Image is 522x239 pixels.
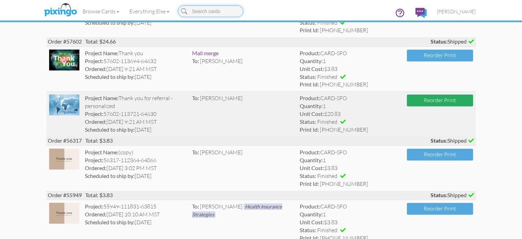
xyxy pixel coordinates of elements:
span: To: [192,149,199,156]
strong: Status: [300,74,316,80]
strong: Print Id: [300,127,319,133]
div: $3.83 [300,165,402,172]
span: Shipped [431,192,474,200]
span: [PHONE_NUMBER] [320,27,368,34]
div: [DATE] [85,73,187,81]
span: Finished [317,74,337,81]
div: [DATE] 3:02 PM MST [85,165,187,172]
strong: Quantity: [300,211,323,218]
span: Total: $24.66 [86,38,116,45]
div: $3.83 [300,219,402,227]
div: CARD-SFO [300,50,402,58]
strong: Scheduled to ship by: [85,74,135,80]
button: Reorder Print [407,50,473,62]
strong: Product: [300,149,320,156]
span: [PERSON_NAME] [200,95,243,102]
strong: Print Id: [300,181,319,187]
img: pixingo logo [42,2,79,19]
div: [DATE] 9:21 AM MST [85,65,187,73]
strong: Ordered: [85,66,107,72]
span: To: [192,95,199,101]
div: 57602-113694-64632 [85,58,187,65]
span: Shipped [431,137,474,145]
div: 57602-113721-64630 [85,110,187,118]
strong: Status: [300,227,316,234]
strong: Project: [85,58,103,64]
span: Finished [317,227,337,234]
img: 111831-1-1708530011623-f6c3752d1c8669b6-qa.jpg [49,203,79,224]
strong: Product: [300,50,320,57]
div: 1 [300,157,402,165]
strong: Product: [300,95,320,101]
div: [DATE] [85,126,187,134]
strong: Print Id: [300,27,319,34]
div: CARD-SFO [300,203,402,211]
span: Shipped [431,38,474,46]
strong: Unit Cost: [300,219,324,226]
div: 56317-112364-64066 [85,157,187,165]
span: Total: $3.83 [86,138,113,144]
div: [DATE] 9:21 AM MST [85,118,187,126]
strong: Status: [431,192,448,199]
strong: Print Id: [300,81,319,88]
strong: Project Name: [85,95,119,101]
div: CARD-SFO [300,149,402,157]
span: [PHONE_NUMBER] [320,81,368,88]
span: [PHONE_NUMBER] [320,127,368,133]
strong: Unit Cost: [300,111,324,117]
div: $20.83 [300,110,402,118]
button: Reorder Print [407,95,473,107]
strong: Scheduled to ship by: [85,219,135,226]
img: comments.svg [415,8,427,18]
div: CARD-SFO [300,95,402,103]
strong: Project: [85,203,103,210]
strong: Quantity: [300,58,323,64]
span: Finished [317,119,337,126]
div: (copy) [85,149,187,157]
div: [DATE] [85,219,187,227]
div: 55949-111831-63815 [85,203,187,211]
a: [PERSON_NAME] [432,3,481,20]
span: To: [192,203,199,210]
img: 112364-1-1709674145152-d82d8d0b79ae451d-qa.jpg [49,149,79,170]
strong: Ordered: [85,165,107,171]
span: [PERSON_NAME] [200,149,243,156]
div: [DATE] 10:10 AM MST [85,211,187,219]
strong: Scheduled to ship by: [85,173,135,179]
strong: Ordered: [85,119,107,125]
strong: Project Name: [85,50,119,57]
span: [PERSON_NAME] [200,203,243,210]
img: 113697-1-1712274080351-a07a9f3496669ad2-qa.jpg [49,95,79,116]
button: Reorder Print [407,149,473,161]
strong: Project: [85,111,103,117]
img: 113690-1-1712271624718-27e5799345f634ff-qa.jpg [49,50,79,71]
span: [PHONE_NUMBER] [320,181,368,188]
span: Finished [317,173,337,180]
div: Order #57602 [46,37,476,47]
strong: Status: [300,119,316,125]
span: [PERSON_NAME] [200,58,243,65]
div: Order #55949 [46,191,476,200]
strong: Status: [431,38,448,45]
strong: Project: [85,157,103,164]
strong: Unit Cost: [300,165,324,171]
strong: Quantity: [300,103,323,109]
input: Search cards [178,5,243,17]
button: Reorder Print [407,203,473,215]
strong: Project Name: [85,149,119,156]
div: Order #56317 [46,136,476,146]
div: $3.83 [300,65,402,73]
div: 1 [300,103,402,110]
a: Browse Cards [78,3,124,20]
div: 1 [300,211,402,219]
div: Mail merge [192,50,294,58]
strong: Status: [300,173,316,179]
a: Everything Else [124,3,175,20]
div: Thank you [85,50,187,58]
strong: Quantity: [300,157,323,164]
strong: Scheduled to ship by: [85,127,135,133]
div: [DATE] [85,172,187,180]
span: To: [192,58,199,64]
div: Thank you for referral - personalized [85,95,187,110]
strong: Unit Cost: [300,66,324,72]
